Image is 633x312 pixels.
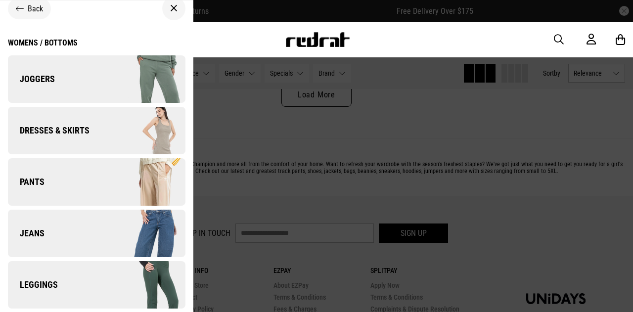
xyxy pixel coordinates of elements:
[96,157,185,207] img: Pants
[8,107,185,154] a: Dresses & Skirts Dresses & Skirts
[8,125,90,136] span: Dresses & Skirts
[8,73,55,85] span: Joggers
[96,106,185,155] img: Dresses & Skirts
[8,55,185,103] a: Joggers Joggers
[8,261,185,309] a: Leggings Leggings
[96,54,185,104] img: Joggers
[285,32,350,47] img: Redrat logo
[96,209,185,258] img: Jeans
[8,210,185,257] a: Jeans Jeans
[8,176,45,188] span: Pants
[8,158,185,206] a: Pants Pants
[8,4,38,34] button: Open LiveChat chat widget
[8,38,78,55] a: Womens / Bottoms
[8,38,78,47] div: Womens / Bottoms
[8,227,45,239] span: Jeans
[8,279,58,291] span: Leggings
[28,4,43,13] span: Back
[96,260,185,310] img: Leggings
